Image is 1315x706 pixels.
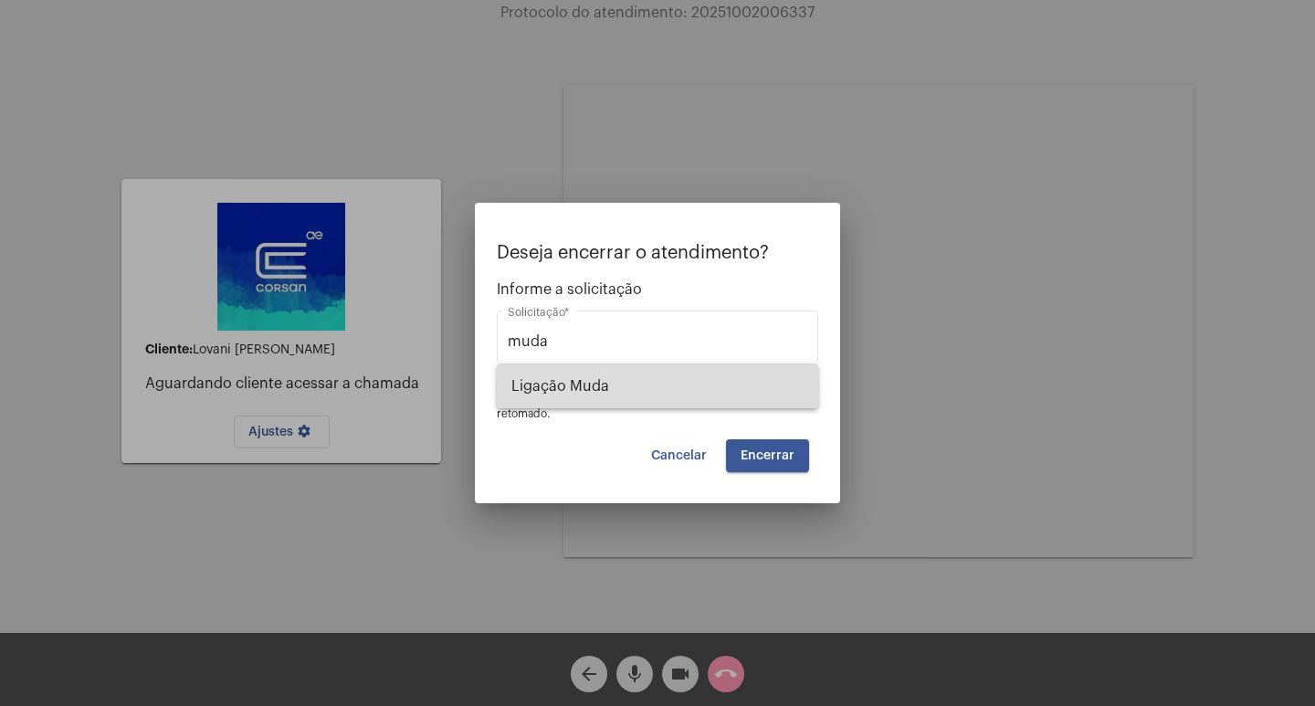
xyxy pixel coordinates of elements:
[651,449,707,462] span: Cancelar
[497,243,818,263] p: Deseja encerrar o atendimento?
[636,439,721,472] button: Cancelar
[497,392,794,419] span: OBS: O atendimento depois de encerrado não poderá ser retomado.
[741,449,794,462] span: Encerrar
[508,333,807,350] input: Buscar solicitação
[726,439,809,472] button: Encerrar
[497,281,818,298] span: Informe a solicitação
[511,364,804,408] span: Ligação Muda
